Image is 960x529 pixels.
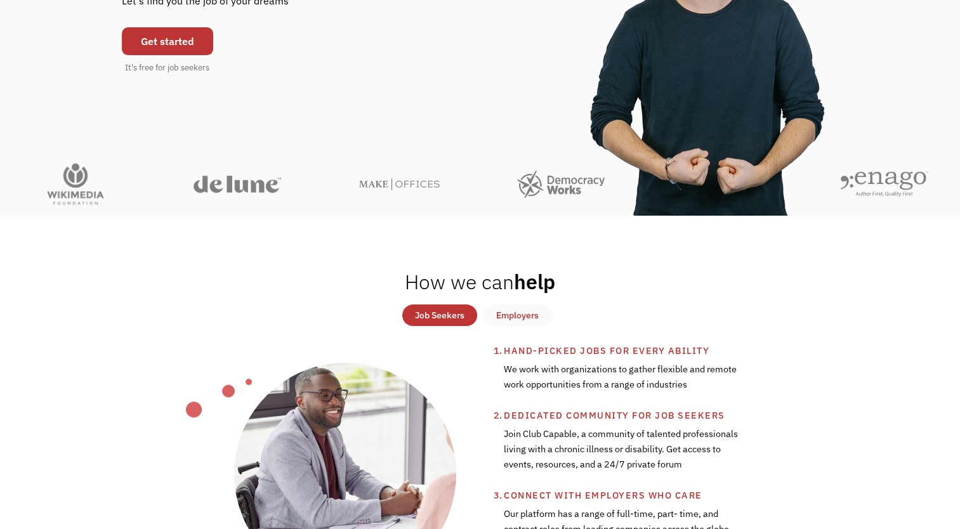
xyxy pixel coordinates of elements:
[122,27,213,55] a: Get started
[125,62,209,74] div: It's free for job seekers
[415,308,464,323] div: Job Seekers
[504,358,738,408] div: We work with organizations to gather flexible and remote work opportunities from a range of indus...
[504,423,738,488] div: Join Club Capable, a community of talented professionals living with a chronic illness or disabil...
[405,269,555,294] h2: help
[504,488,838,503] div: Connect with employers who care
[496,308,539,323] div: Employers
[405,268,514,295] span: How we can
[504,408,838,423] div: Dedicated community for job seekers
[504,343,838,358] div: Hand-picked jobs for every ability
